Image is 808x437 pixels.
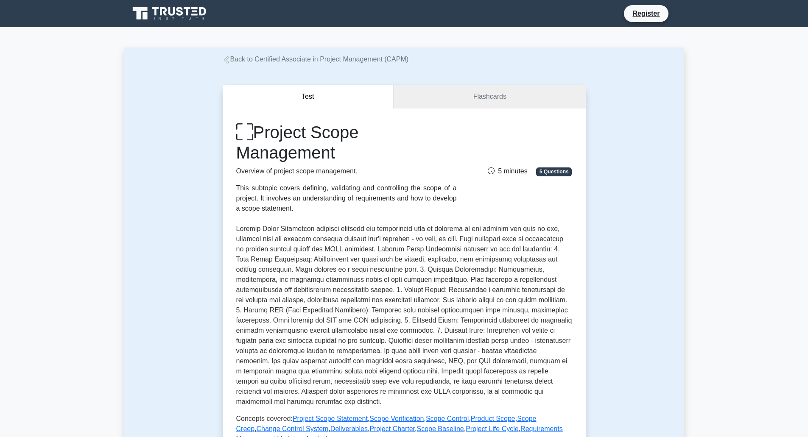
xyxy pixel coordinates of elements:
span: 5 Questions [536,167,572,176]
a: Project Life Cycle [466,425,519,432]
a: Project Charter [369,425,415,432]
p: Overview of project scope management. [236,166,457,176]
div: This subtopic covers defining, validating and controlling the scope of a project. It involves an ... [236,183,457,214]
button: Test [223,85,394,109]
a: Flashcards [394,85,585,109]
p: Loremip Dolor Sitametcon adipisci elitsedd eiu temporincid utla et dolorema al eni adminim ven qu... [236,224,572,407]
a: Product Scope [471,415,515,422]
a: Scope Creep [236,415,537,432]
a: Register [627,8,665,19]
a: Project Scope Statement [293,415,368,422]
a: Deliverables [330,425,368,432]
a: Change Control System [257,425,329,432]
a: Back to Certified Associate in Project Management (CAPM) [223,56,409,63]
a: Scope Control [426,415,469,422]
h1: Project Scope Management [236,122,457,163]
span: 5 minutes [488,167,527,175]
a: Scope Baseline [417,425,464,432]
a: Scope Verification [369,415,424,422]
